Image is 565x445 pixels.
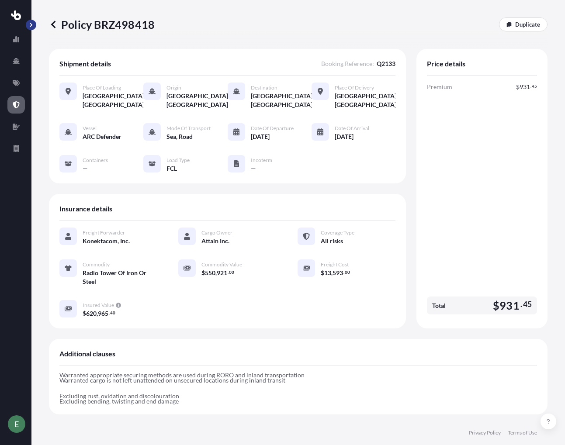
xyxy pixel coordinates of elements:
span: Commodity [83,261,110,268]
span: Radio Tower Of Iron Or Steel [83,269,157,286]
span: 931 [499,300,520,311]
span: FCL [166,164,177,173]
span: Vessel [83,125,97,132]
p: Duplicate [515,20,540,29]
span: Booking Reference : [321,59,374,68]
span: . [530,85,531,88]
span: 921 [217,270,227,276]
span: Cargo Owner [201,229,232,236]
span: E [14,420,19,428]
span: $ [201,270,205,276]
span: . [228,271,229,274]
span: , [97,310,98,317]
span: 00 [345,271,350,274]
span: Shipment details [59,59,111,68]
span: Date of Arrival [335,125,369,132]
span: 13 [324,270,331,276]
p: Warranted cargo is not left unattended on unsecured locations during inland transit [59,378,537,383]
span: [GEOGRAPHIC_DATA], [GEOGRAPHIC_DATA] [335,92,395,109]
span: . [343,271,344,274]
span: Place of Delivery [335,84,374,91]
span: 931 [520,84,530,90]
span: Konektacom, Inc. [83,237,130,245]
span: Q2133 [377,59,395,68]
span: 45 [532,85,537,88]
span: Price details [427,59,465,68]
span: [GEOGRAPHIC_DATA], [GEOGRAPHIC_DATA] [251,92,312,109]
span: Containers [83,157,108,164]
span: [DATE] [251,132,270,141]
span: Insurance details [59,204,112,213]
span: Premium [427,83,452,91]
span: Attain Inc. [201,237,229,245]
span: ARC Defender [83,132,121,141]
p: Excluding rust, oxidation and discolouration [59,393,537,399]
p: Excluding bending, twisting and end damage [59,399,537,404]
span: [DATE] [335,132,354,141]
span: $ [321,270,324,276]
span: $ [516,84,520,90]
span: $ [493,300,499,311]
span: Destination [251,84,277,91]
span: , [331,270,333,276]
span: — [251,164,256,173]
span: 550 [205,270,215,276]
a: Duplicate [499,17,548,31]
span: All risks [321,237,343,245]
span: Incoterm [251,157,272,164]
span: 00 [229,271,234,274]
span: 965 [98,310,108,317]
span: Origin [166,84,181,91]
span: . [109,311,110,314]
span: Total [432,301,446,310]
span: [GEOGRAPHIC_DATA], [GEOGRAPHIC_DATA] [166,92,227,109]
span: Place of Loading [83,84,121,91]
span: Sea, Road [166,132,193,141]
p: Policy BRZ498418 [49,17,155,31]
span: [GEOGRAPHIC_DATA], [GEOGRAPHIC_DATA] [83,92,143,109]
span: — [83,164,88,173]
span: Insured Value [83,302,114,309]
span: 45 [523,302,532,307]
span: Freight Forwarder [83,229,125,236]
a: Terms of Use [508,429,537,436]
span: 620 [86,310,97,317]
span: , [215,270,217,276]
span: Mode of Transport [166,125,211,132]
span: Additional clauses [59,349,115,358]
span: 593 [333,270,343,276]
p: Warranted appropriate securing methods are used during RORO and inland transportation [59,373,537,378]
span: . [520,302,522,307]
a: Privacy Policy [469,429,501,436]
span: Date of Departure [251,125,294,132]
span: Load Type [166,157,190,164]
span: Coverage Type [321,229,354,236]
span: Commodity Value [201,261,242,268]
span: 40 [110,311,115,314]
span: $ [83,310,86,317]
span: Freight Cost [321,261,349,268]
